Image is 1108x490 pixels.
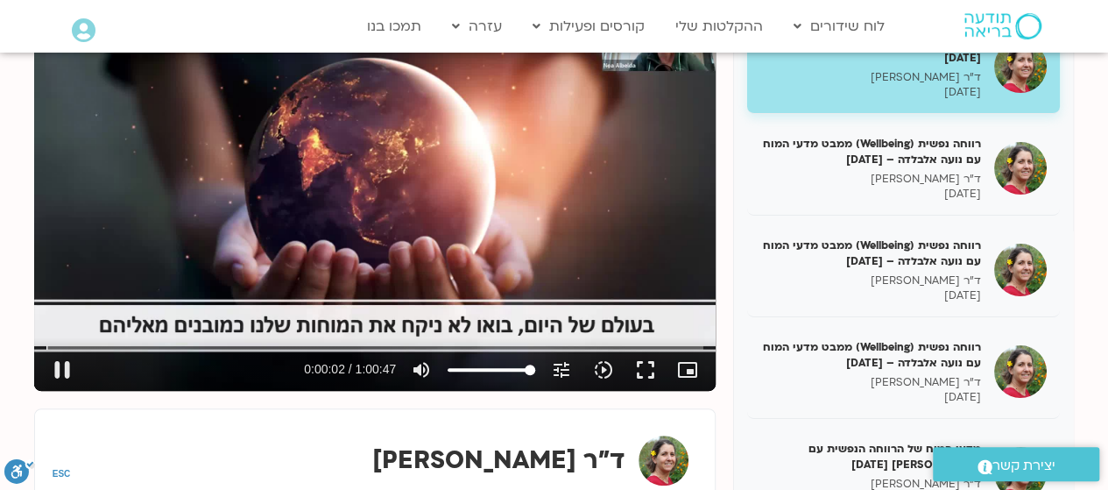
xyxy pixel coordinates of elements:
[994,142,1047,195] img: רווחה נפשית (Wellbeing) ממבט מדעי המוח עם נועה אלבלדה – 07/02/25
[760,136,981,167] h5: רווחה נפשית (Wellbeing) ממבט מדעי המוח עם נועה אלבלדה – [DATE]
[760,390,981,405] p: [DATE]
[992,454,1055,478] span: יצירת קשר
[994,345,1047,398] img: רווחה נפשית (Wellbeing) ממבט מדעי המוח עם נועה אלבלדה – 21/02/25
[760,238,981,269] h5: רווחה נפשית (Wellbeing) ממבט מדעי המוח עם נועה אלבלדה – [DATE]
[994,244,1047,296] img: רווחה נפשית (Wellbeing) ממבט מדעי המוח עם נועה אלבלדה – 14/02/25
[994,40,1047,93] img: רווחה נפשית (Wellbeing) ממבט מדעי המוח 31/01/25
[760,85,981,100] p: [DATE]
[667,10,772,43] a: ההקלטות שלי
[443,10,511,43] a: עזרה
[933,447,1099,481] a: יצירת קשר
[372,444,625,477] strong: ד"ר [PERSON_NAME]
[639,436,688,486] img: ד"ר נועה אלבלדה
[760,339,981,371] h5: רווחה נפשית (Wellbeing) ממבט מדעי המוח עם נועה אלבלדה – [DATE]
[760,187,981,202] p: [DATE]
[760,273,981,288] p: ד"ר [PERSON_NAME]
[785,10,893,43] a: לוח שידורים
[760,70,981,85] p: ד"ר [PERSON_NAME]
[524,10,653,43] a: קורסים ופעילות
[760,288,981,303] p: [DATE]
[964,13,1041,39] img: תודעה בריאה
[760,441,981,472] h5: מדעי המוח של הרווחה הנפשית עם [PERSON_NAME] [DATE]
[760,172,981,187] p: ד"ר [PERSON_NAME]
[358,10,430,43] a: תמכו בנו
[760,375,981,390] p: ד"ר [PERSON_NAME]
